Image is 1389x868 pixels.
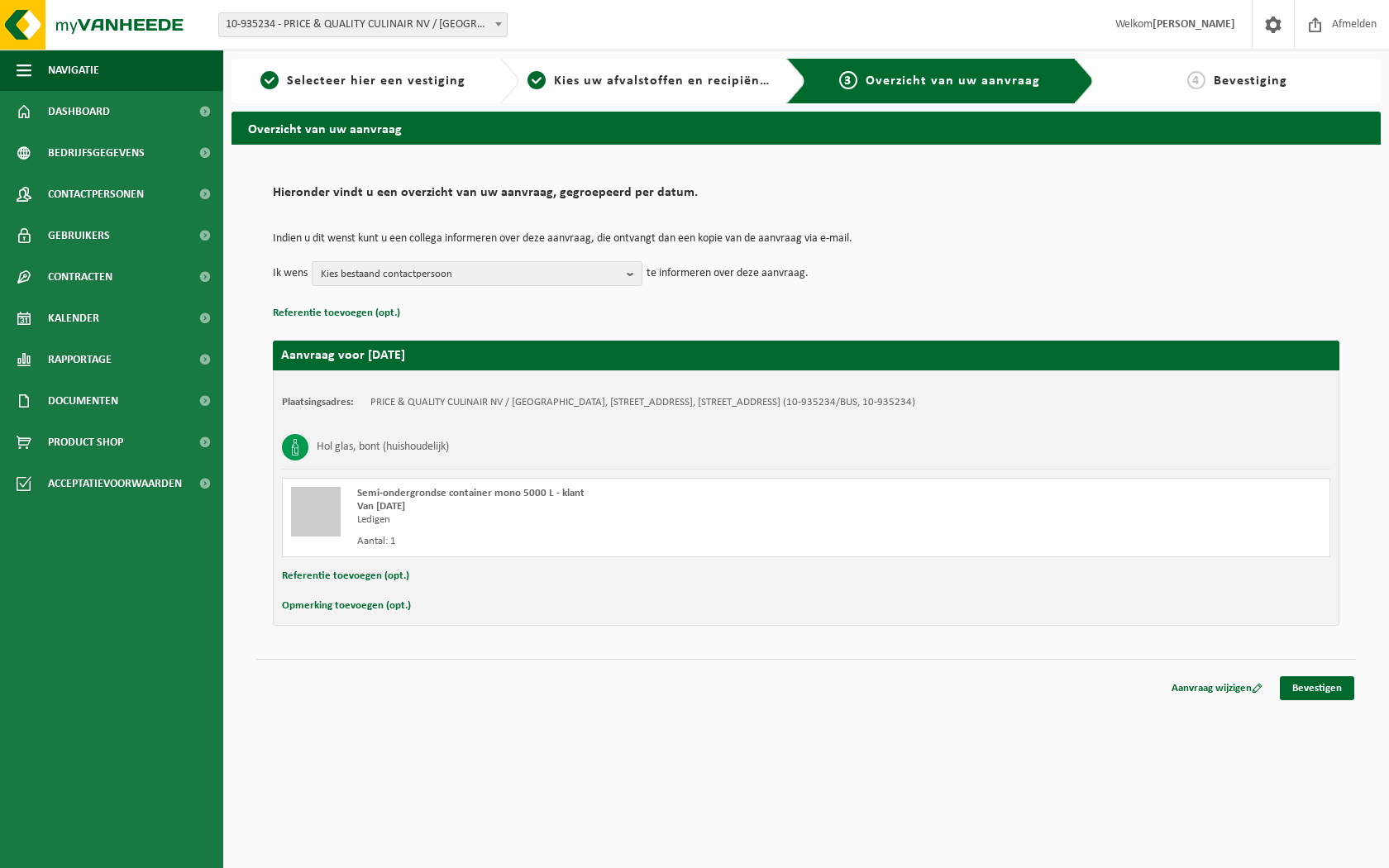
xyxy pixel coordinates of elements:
[48,298,99,339] span: Kalender
[48,422,123,463] span: Product Shop
[527,71,546,89] span: 2
[48,463,182,504] span: Acceptatievoorwaarden
[282,397,354,408] strong: Plaatsingsadres:
[1187,71,1205,89] span: 4
[48,380,118,422] span: Documenten
[1153,18,1235,31] strong: [PERSON_NAME]
[1280,676,1354,700] a: Bevestigen
[48,132,145,174] span: Bedrijfsgegevens
[218,12,508,37] span: 10-935234 - PRICE & QUALITY CULINAIR NV / HOF TER HILLE - OOSTDUINKERKE
[273,261,308,286] p: Ik wens
[317,434,449,460] h3: Hol glas, bont (huishoudelijk)
[260,71,279,89] span: 1
[287,74,465,88] span: Selecteer hier een vestiging
[312,261,642,286] button: Kies bestaand contactpersoon
[866,74,1040,88] span: Overzicht van uw aanvraag
[839,71,857,89] span: 3
[219,13,507,36] span: 10-935234 - PRICE & QUALITY CULINAIR NV / HOF TER HILLE - OOSTDUINKERKE
[357,513,872,527] div: Ledigen
[240,71,486,91] a: 1Selecteer hier een vestiging
[357,488,585,498] span: Semi-ondergrondse container mono 5000 L - klant
[1159,676,1275,700] a: Aanvraag wijzigen
[282,565,409,587] button: Referentie toevoegen (opt.)
[370,396,915,409] td: PRICE & QUALITY CULINAIR NV / [GEOGRAPHIC_DATA], [STREET_ADDRESS], [STREET_ADDRESS] (10-935234/BU...
[273,233,1339,245] p: Indien u dit wenst kunt u een collega informeren over deze aanvraag, die ontvangt dan een kopie v...
[48,50,99,91] span: Navigatie
[357,535,872,548] div: Aantal: 1
[48,215,110,256] span: Gebruikers
[282,595,411,617] button: Opmerking toevoegen (opt.)
[527,71,774,91] a: 2Kies uw afvalstoffen en recipiënten
[554,74,781,88] span: Kies uw afvalstoffen en recipiënten
[48,256,112,298] span: Contracten
[321,262,620,287] span: Kies bestaand contactpersoon
[357,501,405,512] strong: Van [DATE]
[273,186,1339,208] h2: Hieronder vindt u een overzicht van uw aanvraag, gegroepeerd per datum.
[647,261,809,286] p: te informeren over deze aanvraag.
[281,349,405,362] strong: Aanvraag voor [DATE]
[1214,74,1287,88] span: Bevestiging
[48,174,144,215] span: Contactpersonen
[48,339,112,380] span: Rapportage
[273,303,400,324] button: Referentie toevoegen (opt.)
[48,91,110,132] span: Dashboard
[231,112,1381,144] h2: Overzicht van uw aanvraag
